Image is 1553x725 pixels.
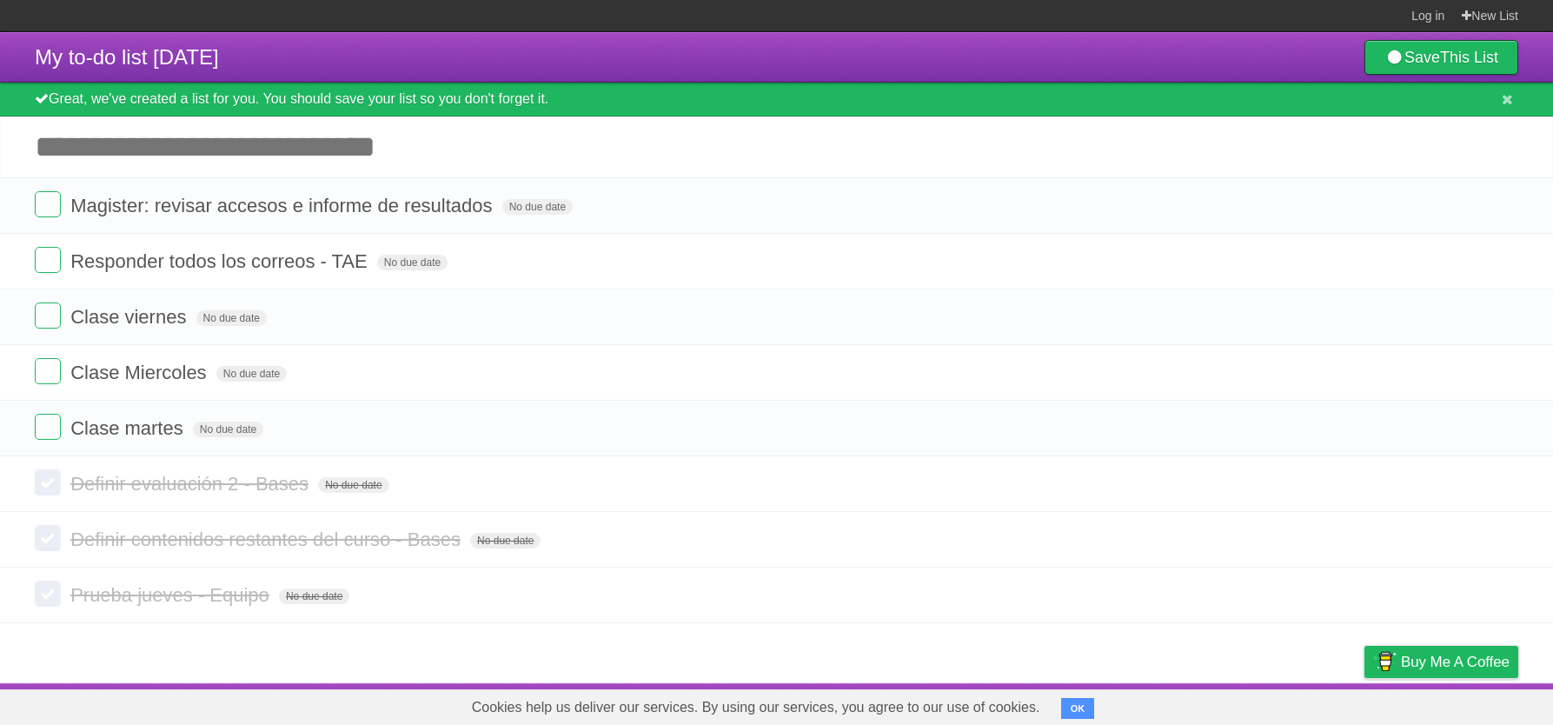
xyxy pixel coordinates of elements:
span: Clase martes [70,417,188,439]
img: Buy me a coffee [1373,647,1397,676]
a: About [1133,688,1170,721]
label: Done [35,358,61,384]
span: No due date [470,533,541,549]
label: Done [35,469,61,496]
span: Magister: revisar accesos e informe de resultados [70,195,496,216]
span: Prueba jueves - Equipo [70,584,274,606]
span: No due date [216,366,287,382]
span: No due date [318,477,388,493]
span: No due date [193,422,263,437]
label: Done [35,525,61,551]
span: Responder todos los correos - TAE [70,250,372,272]
a: Privacy [1342,688,1387,721]
b: This List [1440,49,1498,66]
span: No due date [377,255,448,270]
a: Terms [1283,688,1321,721]
a: Buy me a coffee [1364,646,1518,678]
a: Developers [1191,688,1261,721]
span: Buy me a coffee [1401,647,1510,677]
span: My to-do list [DATE] [35,45,219,69]
span: Clase Miercoles [70,362,211,383]
span: Definir contenidos restantes del curso - Bases [70,529,465,550]
label: Done [35,581,61,607]
span: No due date [502,199,573,215]
button: OK [1061,698,1095,719]
span: Clase viernes [70,306,190,328]
span: Definir evaluación 2 - Bases [70,473,313,495]
label: Done [35,191,61,217]
span: No due date [279,589,349,604]
span: No due date [196,310,267,326]
a: Suggest a feature [1409,688,1518,721]
label: Done [35,414,61,440]
a: SaveThis List [1364,40,1518,75]
label: Done [35,247,61,273]
label: Done [35,303,61,329]
span: Cookies help us deliver our services. By using our services, you agree to our use of cookies. [455,690,1058,725]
